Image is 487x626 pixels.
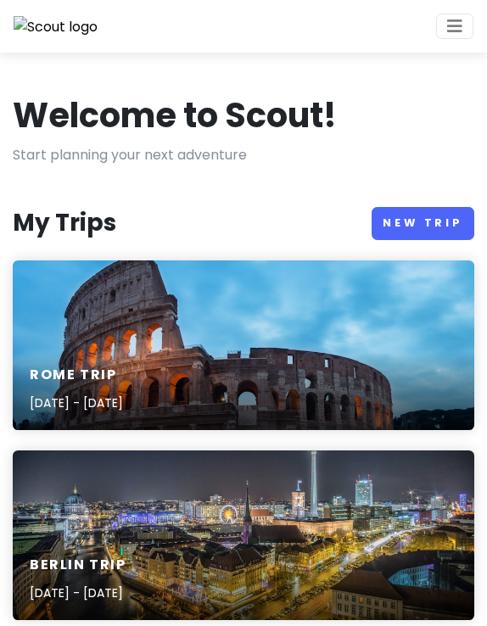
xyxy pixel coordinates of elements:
a: New Trip [372,207,474,240]
h6: Rome Trip [30,366,123,384]
p: [DATE] - [DATE] [30,584,126,602]
img: Scout logo [14,16,98,38]
h1: Welcome to Scout! [13,93,337,137]
p: Start planning your next adventure [13,144,474,166]
a: Colosseum arena photographyRome Trip[DATE] - [DATE] [13,260,474,430]
a: time-lapse photography of vehicle at the road in between the building at nighttime aerial photogr... [13,450,474,620]
button: Toggle navigation [436,14,473,39]
p: [DATE] - [DATE] [30,394,123,412]
h3: My Trips [13,208,116,238]
h6: Berlin Trip [30,556,126,574]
